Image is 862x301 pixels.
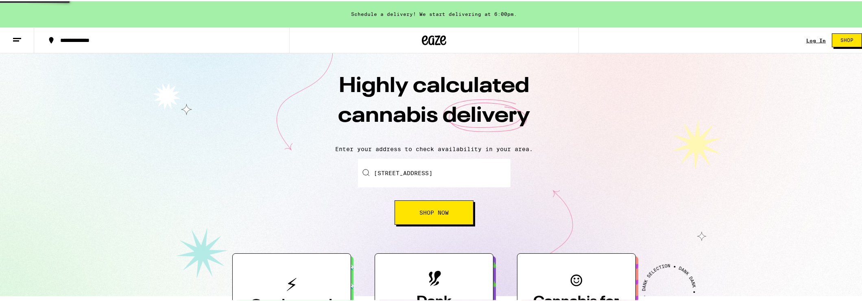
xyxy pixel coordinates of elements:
p: Enter your address to check availability in your area. [8,145,860,151]
button: Shop Now [395,199,474,224]
span: Shop Now [419,209,449,214]
span: Hi. Need any help? [5,6,59,12]
input: Enter your delivery address [358,158,511,186]
button: Shop [832,32,862,46]
span: Shop [840,37,853,42]
a: Log In [806,37,826,42]
h1: Highly calculated cannabis delivery [292,70,576,138]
